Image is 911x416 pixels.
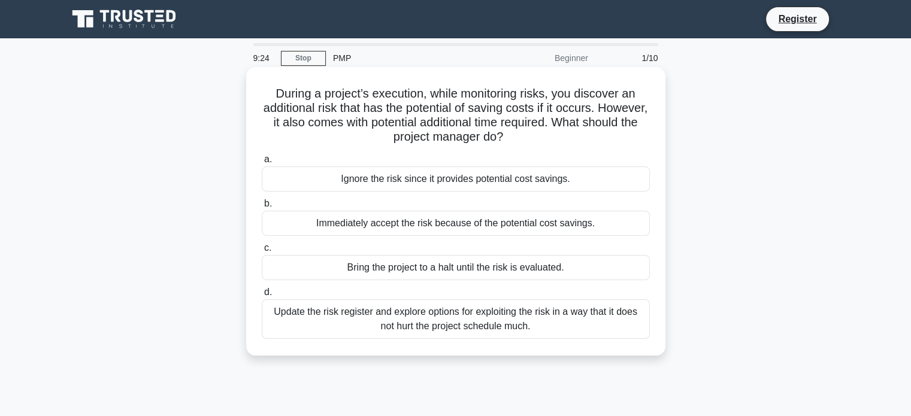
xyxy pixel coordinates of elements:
[262,255,650,280] div: Bring the project to a halt until the risk is evaluated.
[326,46,491,70] div: PMP
[261,86,651,145] h5: During a project’s execution, while monitoring risks, you discover an additional risk that has th...
[262,166,650,192] div: Ignore the risk since it provides potential cost savings.
[264,287,272,297] span: d.
[281,51,326,66] a: Stop
[491,46,595,70] div: Beginner
[246,46,281,70] div: 9:24
[262,299,650,339] div: Update the risk register and explore options for exploiting the risk in a way that it does not hu...
[771,11,824,26] a: Register
[264,242,271,253] span: c.
[264,198,272,208] span: b.
[595,46,665,70] div: 1/10
[264,154,272,164] span: a.
[262,211,650,236] div: Immediately accept the risk because of the potential cost savings.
